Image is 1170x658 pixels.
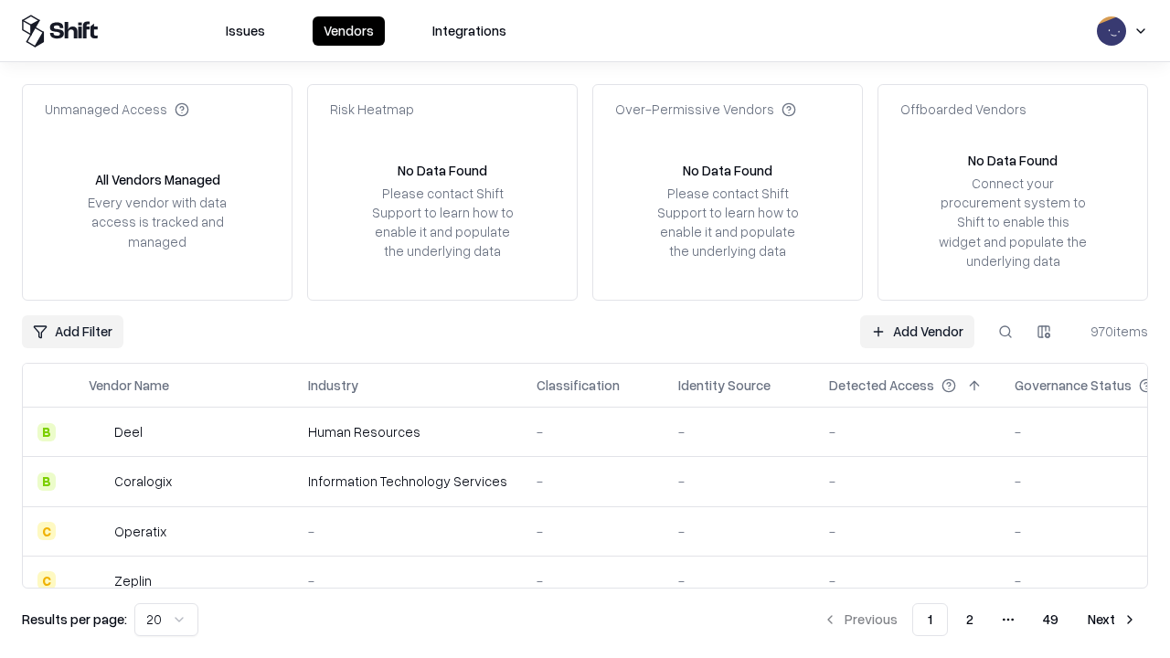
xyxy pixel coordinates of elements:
[95,170,220,189] div: All Vendors Managed
[937,174,1089,271] div: Connect your procurement system to Shift to enable this widget and populate the underlying data
[829,472,985,491] div: -
[114,571,152,590] div: Zeplin
[89,571,107,589] img: Zeplin
[1075,322,1148,341] div: 970 items
[308,472,507,491] div: Information Technology Services
[37,522,56,540] div: C
[678,522,800,541] div: -
[81,193,233,250] div: Every vendor with data access is tracked and managed
[968,151,1058,170] div: No Data Found
[114,472,172,491] div: Coralogix
[308,571,507,590] div: -
[678,571,800,590] div: -
[678,422,800,441] div: -
[912,603,948,636] button: 1
[537,422,649,441] div: -
[313,16,385,46] button: Vendors
[683,161,772,180] div: No Data Found
[114,422,143,441] div: Deel
[900,100,1026,119] div: Offboarded Vendors
[308,376,358,395] div: Industry
[829,422,985,441] div: -
[308,422,507,441] div: Human Resources
[860,315,974,348] a: Add Vendor
[812,603,1148,636] nav: pagination
[330,100,414,119] div: Risk Heatmap
[615,100,796,119] div: Over-Permissive Vendors
[37,571,56,589] div: C
[652,184,803,261] div: Please contact Shift Support to learn how to enable it and populate the underlying data
[89,376,169,395] div: Vendor Name
[45,100,189,119] div: Unmanaged Access
[829,376,934,395] div: Detected Access
[537,376,620,395] div: Classification
[952,603,988,636] button: 2
[22,610,127,629] p: Results per page:
[215,16,276,46] button: Issues
[367,184,518,261] div: Please contact Shift Support to learn how to enable it and populate the underlying data
[37,423,56,441] div: B
[1015,376,1132,395] div: Governance Status
[22,315,123,348] button: Add Filter
[1028,603,1073,636] button: 49
[1077,603,1148,636] button: Next
[537,472,649,491] div: -
[398,161,487,180] div: No Data Found
[537,571,649,590] div: -
[678,376,771,395] div: Identity Source
[829,522,985,541] div: -
[114,522,166,541] div: Operatix
[537,522,649,541] div: -
[308,522,507,541] div: -
[421,16,517,46] button: Integrations
[678,472,800,491] div: -
[89,522,107,540] img: Operatix
[89,472,107,491] img: Coralogix
[829,571,985,590] div: -
[89,423,107,441] img: Deel
[37,472,56,491] div: B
